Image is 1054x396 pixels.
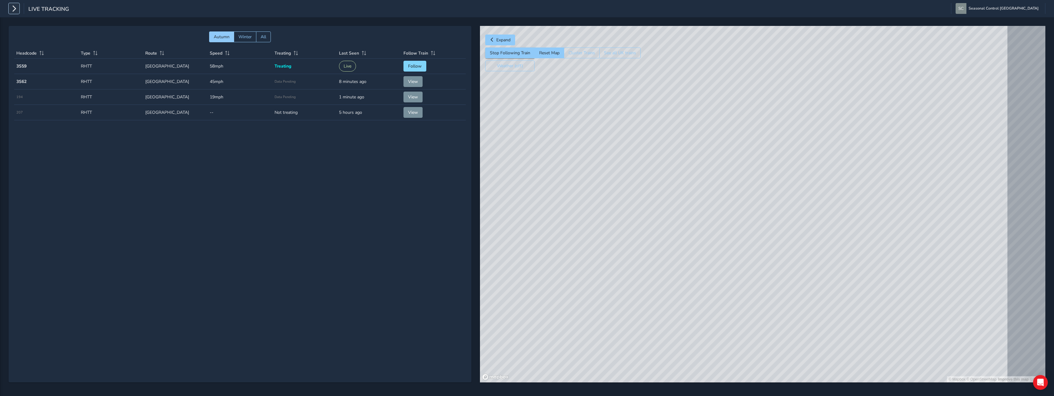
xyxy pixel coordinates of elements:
span: Last Seen [339,50,359,56]
button: See all UK trains [599,47,641,58]
span: Winter [238,34,252,40]
button: Autumn [209,31,234,42]
button: Weather (off) [485,60,535,71]
span: Treating [275,63,291,69]
button: Expand [485,35,515,45]
span: Speed [210,50,222,56]
td: RHTT [79,89,143,105]
span: Live Tracking [28,5,69,14]
strong: 3S59 [16,63,27,69]
button: View [403,76,423,87]
td: RHTT [79,105,143,120]
span: All [261,34,266,40]
td: -- [208,105,272,120]
td: 45mph [208,74,272,89]
span: View [408,94,418,100]
button: Reset Map [535,47,564,58]
td: RHTT [79,59,143,74]
button: Stop Following Train [485,47,535,58]
button: Follow [403,61,426,72]
td: [GEOGRAPHIC_DATA] [143,105,208,120]
button: Seasonal Control [GEOGRAPHIC_DATA] [956,3,1041,14]
td: 58mph [208,59,272,74]
td: [GEOGRAPHIC_DATA] [143,89,208,105]
button: View [403,107,423,118]
span: Seasonal Control [GEOGRAPHIC_DATA] [969,3,1039,14]
span: Route [145,50,157,56]
span: Headcode [16,50,37,56]
span: Autumn [214,34,229,40]
button: View [403,92,423,102]
span: Follow Train [403,50,428,56]
td: 19mph [208,89,272,105]
span: Follow [408,63,422,69]
button: All [256,31,271,42]
td: 8 minutes ago [337,74,401,89]
span: Treating [275,50,291,56]
span: 207 [16,110,23,115]
span: Type [81,50,90,56]
td: RHTT [79,74,143,89]
span: Data Pending [275,95,296,99]
div: Open Intercom Messenger [1033,375,1048,390]
img: diamond-layout [956,3,966,14]
td: [GEOGRAPHIC_DATA] [143,59,208,74]
td: 5 hours ago [337,105,401,120]
button: Live [339,61,356,72]
span: View [408,109,418,115]
td: [GEOGRAPHIC_DATA] [143,74,208,89]
span: 194 [16,95,23,99]
td: 1 minute ago [337,89,401,105]
td: Not treating [272,105,337,120]
span: Data Pending [275,79,296,84]
span: Expand [496,37,510,43]
button: Cluster Trains [564,47,599,58]
button: Winter [234,31,256,42]
strong: 3S62 [16,79,27,85]
span: View [408,79,418,85]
